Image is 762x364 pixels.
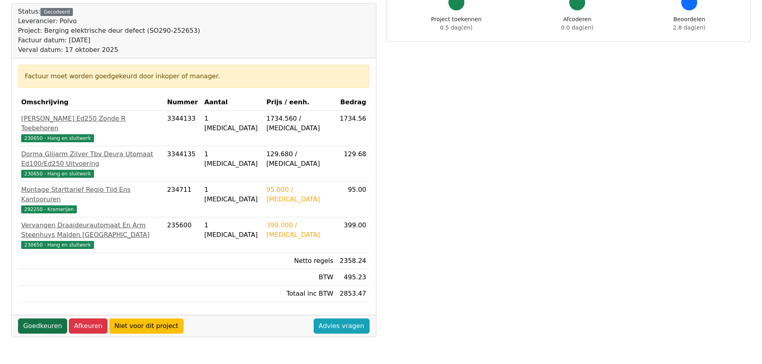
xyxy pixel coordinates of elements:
td: 235600 [164,217,201,253]
div: 95.000 / [MEDICAL_DATA] [266,185,333,204]
div: Project toekennen [431,15,482,32]
div: Project: Berging elektrische deur defect (SO290-252653) [18,26,200,36]
th: Prijs / eenh. [263,94,336,111]
div: 1 [MEDICAL_DATA] [204,185,260,204]
th: Omschrijving [18,94,164,111]
a: Dorma Glijarm Zilver Tbv Deura Utomaat Ed100/Ed250 Uitvoering230650 - Hang en sluitwerk [21,149,161,178]
div: Leverancier: Polvo [18,16,200,26]
div: Montage Starttarief Regio Tijd Ens Kantooruren [21,185,161,204]
a: Advies vragen [314,318,370,334]
div: Afcoderen [561,15,594,32]
td: 2853.47 [336,286,369,302]
div: Vervangen Draaideurautomaat En Arm Steenhuys Malden [GEOGRAPHIC_DATA] [21,221,161,240]
td: Netto regels [263,253,336,269]
div: Gecodeerd [40,8,73,16]
td: 2358.24 [336,253,369,269]
a: Afkeuren [69,318,108,334]
td: Totaal inc BTW [263,286,336,302]
span: 0.5 dag(en) [440,24,472,31]
span: 292250 - Kramerijen [21,205,77,213]
td: 1734.56 [336,111,369,146]
td: BTW [263,269,336,286]
td: 399.00 [336,217,369,253]
span: 230650 - Hang en sluitwerk [21,170,94,178]
th: Nummer [164,94,201,111]
a: [PERSON_NAME] Ed250 Zonde R Toebehoren230650 - Hang en sluitwerk [21,114,161,143]
span: 0.0 dag(en) [561,24,594,31]
div: 1 [MEDICAL_DATA] [204,114,260,133]
div: Verval datum: 17 oktober 2025 [18,45,200,55]
div: Dorma Glijarm Zilver Tbv Deura Utomaat Ed100/Ed250 Uitvoering [21,149,161,169]
div: 129.680 / [MEDICAL_DATA] [266,149,333,169]
a: Goedkeuren [18,318,67,334]
span: 230650 - Hang en sluitwerk [21,134,94,142]
td: 129.68 [336,146,369,182]
div: [PERSON_NAME] Ed250 Zonde R Toebehoren [21,114,161,133]
th: Aantal [201,94,263,111]
div: Factuur moet worden goedgekeurd door inkoper of manager. [25,72,363,81]
td: 3344135 [164,146,201,182]
a: Niet voor dit project [109,318,184,334]
td: 495.23 [336,269,369,286]
div: Factuur datum: [DATE] [18,36,200,45]
th: Bedrag [336,94,369,111]
td: 3344133 [164,111,201,146]
div: Beoordelen [673,15,706,32]
td: 234711 [164,182,201,217]
div: 1 [MEDICAL_DATA] [204,149,260,169]
a: Vervangen Draaideurautomaat En Arm Steenhuys Malden [GEOGRAPHIC_DATA]230650 - Hang en sluitwerk [21,221,161,249]
a: Montage Starttarief Regio Tijd Ens Kantooruren292250 - Kramerijen [21,185,161,214]
td: 95.00 [336,182,369,217]
div: 1734.560 / [MEDICAL_DATA] [266,114,333,133]
div: Status: [18,7,200,55]
span: 230650 - Hang en sluitwerk [21,241,94,249]
div: 1 [MEDICAL_DATA] [204,221,260,240]
span: 2.8 dag(en) [673,24,706,31]
div: 399.000 / [MEDICAL_DATA] [266,221,333,240]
